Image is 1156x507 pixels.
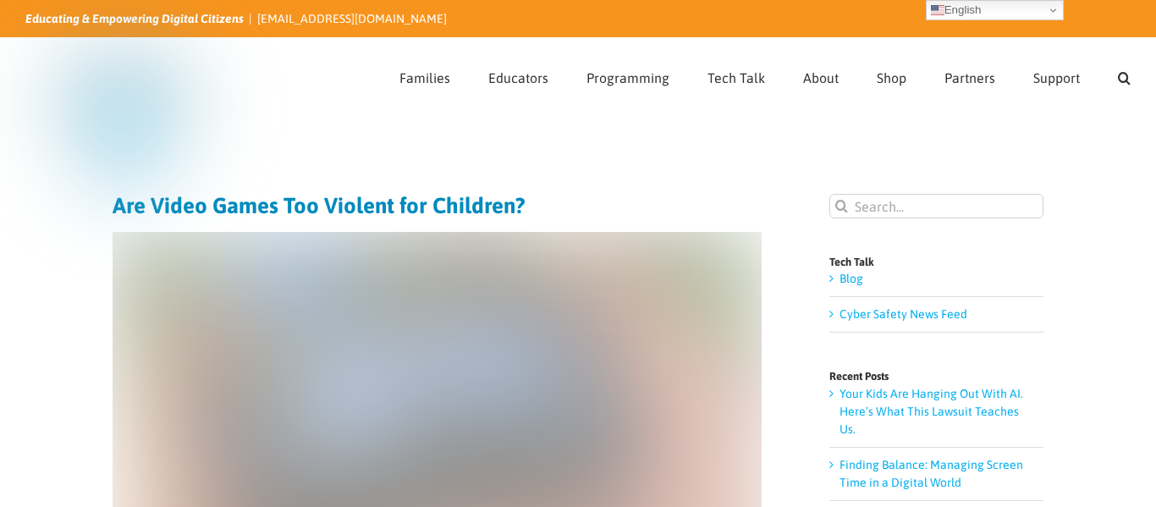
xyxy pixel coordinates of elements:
span: Families [399,71,450,85]
span: Shop [877,71,906,85]
a: Tech Talk [707,38,765,113]
a: Your Kids Are Hanging Out With AI. Here’s What This Lawsuit Teaches Us. [839,387,1023,436]
a: [EMAIL_ADDRESS][DOMAIN_NAME] [257,12,447,25]
a: Search [1118,38,1131,113]
a: Finding Balance: Managing Screen Time in a Digital World [839,458,1023,489]
span: Programming [586,71,669,85]
span: Support [1033,71,1080,85]
span: Educators [488,71,548,85]
span: About [803,71,839,85]
h1: Are Video Games Too Violent for Children? [113,194,762,218]
a: Programming [586,38,669,113]
img: en [931,3,944,17]
a: Support [1033,38,1080,113]
h4: Recent Posts [829,371,1043,382]
i: Educating & Empowering Digital Citizens [25,12,244,25]
span: Tech Talk [707,71,765,85]
input: Search [829,194,854,218]
a: Families [399,38,450,113]
a: Blog [839,272,863,285]
span: Partners [944,71,995,85]
input: Search... [829,194,1043,218]
a: About [803,38,839,113]
a: Educators [488,38,548,113]
a: Shop [877,38,906,113]
a: Partners [944,38,995,113]
nav: Main Menu [399,38,1131,113]
img: Savvy Cyber Kids Logo [25,42,219,212]
a: Cyber Safety News Feed [839,307,967,321]
h4: Tech Talk [829,256,1043,267]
